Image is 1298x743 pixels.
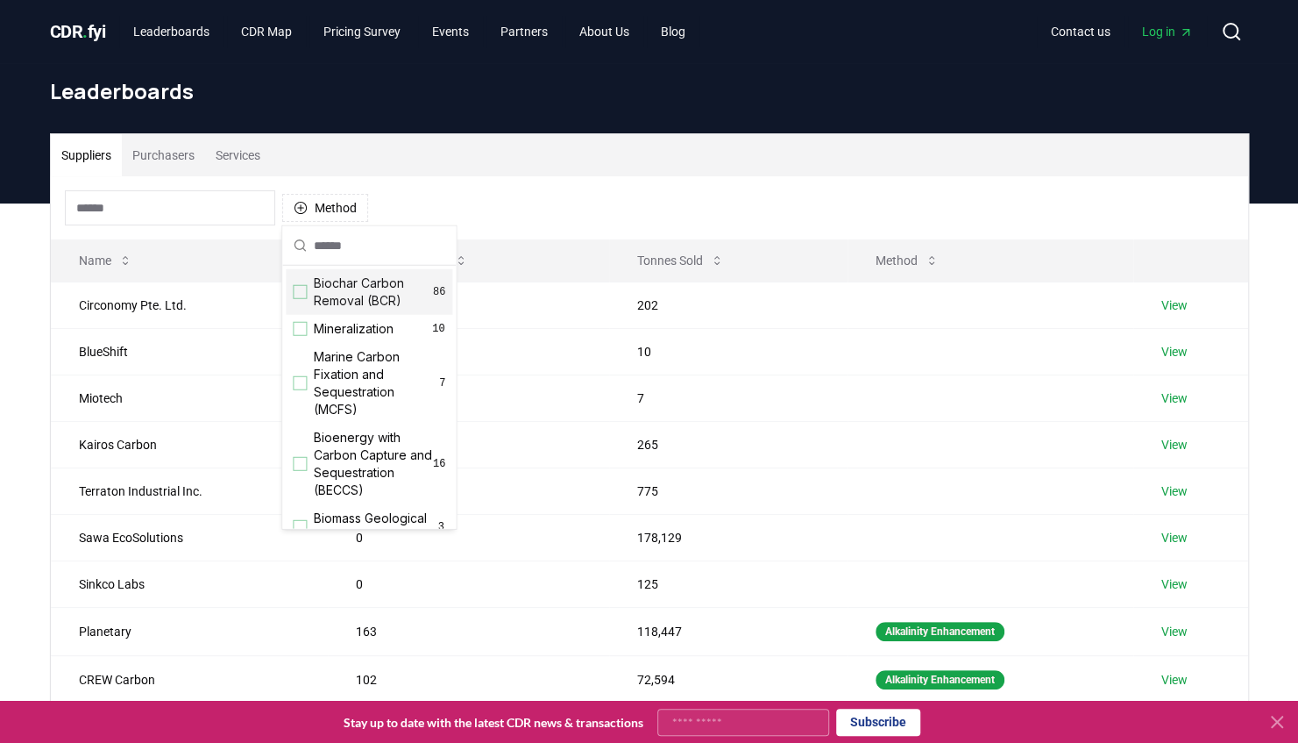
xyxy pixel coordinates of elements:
a: View [1161,482,1188,500]
button: Purchasers [122,134,205,176]
span: Mineralization [314,320,394,338]
button: Method [282,194,368,222]
a: Blog [647,16,699,47]
td: Miotech [51,375,328,421]
td: Planetary [51,607,328,655]
td: 7 [609,375,848,421]
td: 163 [328,607,609,655]
button: Services [205,134,271,176]
td: 775 [609,468,848,514]
td: 202 [609,282,848,328]
td: 0 [328,561,609,607]
a: Pricing Survey [309,16,415,47]
span: CDR fyi [50,21,106,42]
td: Kairos Carbon [51,421,328,468]
td: 102 [328,655,609,704]
td: 132 [328,282,609,328]
span: Biomass Geological Sequestration [314,510,436,545]
div: Alkalinity Enhancement [876,670,1004,689]
a: View [1161,623,1188,640]
td: BlueShift [51,328,328,375]
a: CDR.fyi [50,19,106,44]
span: Marine Carbon Fixation and Sequestration (MCFS) [314,348,439,418]
a: View [1161,575,1188,593]
a: View [1161,671,1188,689]
div: Alkalinity Enhancement [876,622,1004,641]
span: . [82,21,88,42]
td: 10 [609,328,848,375]
td: Circonomy Pte. Ltd. [51,282,328,328]
a: View [1161,343,1188,361]
span: 10 [431,322,445,336]
a: View [1161,389,1188,407]
a: CDR Map [227,16,306,47]
td: 178,129 [609,514,848,561]
span: 7 [439,376,445,390]
nav: Main [119,16,699,47]
td: Sinkco Labs [51,561,328,607]
td: CREW Carbon [51,655,328,704]
button: Tonnes Sold [623,243,738,278]
h1: Leaderboards [50,77,1249,105]
span: 16 [433,457,445,471]
nav: Main [1037,16,1207,47]
td: 0 [328,514,609,561]
td: 265 [609,421,848,468]
button: Name [65,243,146,278]
td: 0 [328,421,609,468]
a: Events [418,16,483,47]
td: 10 [328,328,609,375]
td: Sawa EcoSolutions [51,514,328,561]
td: 72,594 [609,655,848,704]
button: Method [862,243,953,278]
a: Log in [1128,16,1207,47]
a: Contact us [1037,16,1124,47]
a: View [1161,529,1188,547]
td: 118,447 [609,607,848,655]
span: Log in [1142,23,1193,40]
td: 7 [328,375,609,421]
td: Terraton Industrial Inc. [51,468,328,514]
td: 125 [609,561,848,607]
a: Leaderboards [119,16,223,47]
a: About Us [565,16,643,47]
a: View [1161,296,1188,314]
a: View [1161,436,1188,454]
span: Bioenergy with Carbon Capture and Sequestration (BECCS) [314,429,433,499]
span: 86 [433,285,445,299]
span: 3 [436,520,445,534]
button: Suppliers [51,134,122,176]
td: 0 [328,468,609,514]
span: Biochar Carbon Removal (BCR) [314,275,433,310]
a: Partners [486,16,562,47]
